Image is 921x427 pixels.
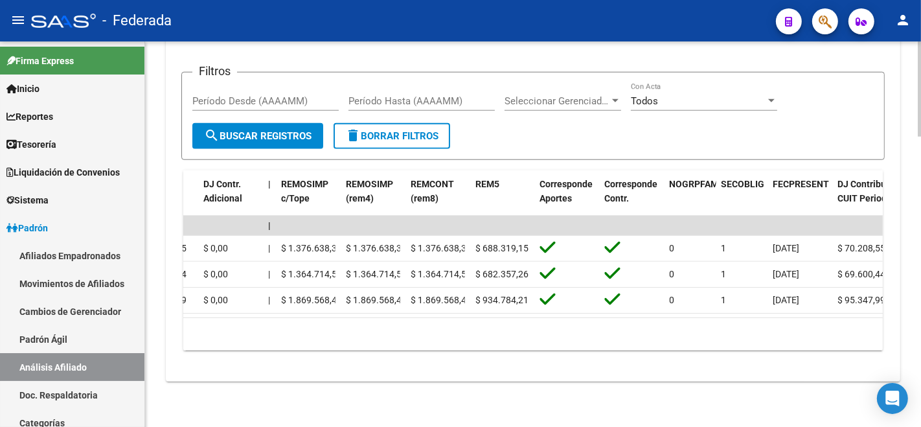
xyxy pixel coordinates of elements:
span: 1 [722,269,727,279]
span: NOGRPFAM [670,179,719,189]
span: $ 1.376.638,30 [281,243,342,253]
span: Firma Express [6,54,74,68]
span: $ 1.364.714,52 [346,269,407,279]
span: $ 0,00 [203,243,228,253]
span: | [268,243,270,253]
mat-icon: delete [345,128,361,143]
span: $ 1.869.568,42 [281,295,342,305]
datatable-header-cell: Corresponde Aportes [535,170,600,227]
span: Inicio [6,82,40,96]
datatable-header-cell: SECOBLIG [716,170,768,227]
span: 0 [670,269,675,279]
span: Buscar Registros [204,130,312,142]
datatable-header-cell: REMOSIMP (rem4) [341,170,405,227]
datatable-header-cell: NOGRPFAM [665,170,716,227]
span: FECPRESENT [773,179,830,189]
span: 0 [670,295,675,305]
span: REM5 [475,179,499,189]
span: $ 69.600,44 [838,269,886,279]
datatable-header-cell: REMCONT (rem8) [405,170,470,227]
span: Tesorería [6,137,56,152]
span: | [268,220,271,231]
span: $ 682.357,26 [475,269,529,279]
span: 0 [670,243,675,253]
span: [DATE] [773,295,800,305]
div: Open Intercom Messenger [877,383,908,414]
datatable-header-cell: FECPRESENT [768,170,833,227]
span: REMOSIMP (rem4) [346,179,393,204]
span: DJ Contribución CUIT Periodo [838,179,904,204]
span: $ 0,00 [203,295,228,305]
span: 1 [722,295,727,305]
span: | [268,295,270,305]
mat-icon: menu [10,12,26,28]
span: REMCONT (rem8) [411,179,454,204]
span: $ 688.319,15 [475,243,529,253]
span: $ 1.364.714,52 [281,269,342,279]
span: DJ Contr. Adicional [203,179,242,204]
span: REMOSIMP c/Tope [281,179,328,204]
datatable-header-cell: REM5 [470,170,535,227]
span: [DATE] [773,269,800,279]
span: Liquidación de Convenios [6,165,120,179]
span: | [268,179,271,189]
datatable-header-cell: DJ Contribución CUIT Periodo [833,170,911,227]
button: Buscar Registros [192,123,323,149]
span: $ 0,00 [203,269,228,279]
span: - Federada [102,6,172,35]
mat-icon: person [895,12,911,28]
span: Corresponde Contr. [605,179,658,204]
h3: Filtros [192,62,237,80]
datatable-header-cell: DJ Contr. Adicional [198,170,263,227]
span: 1 [722,243,727,253]
span: [DATE] [773,243,800,253]
span: Corresponde Aportes [540,179,593,204]
span: Padrón [6,221,48,235]
datatable-header-cell: REMOSIMP c/Tope [276,170,341,227]
span: | [268,269,270,279]
span: $ 1.869.568,42 [411,295,472,305]
span: Sistema [6,193,49,207]
span: $ 95.347,99 [838,295,886,305]
span: SECOBLIG [722,179,765,189]
span: Todos [631,95,658,107]
mat-icon: search [204,128,220,143]
button: Borrar Filtros [334,123,450,149]
span: $ 1.364.714,52 [411,269,472,279]
span: Borrar Filtros [345,130,438,142]
span: $ 1.376.638,30 [346,243,407,253]
span: $ 70.208,55 [838,243,886,253]
span: Seleccionar Gerenciador [505,95,609,107]
span: $ 934.784,21 [475,295,529,305]
datatable-header-cell: | [263,170,276,227]
span: $ 1.376.638,30 [411,243,472,253]
span: Reportes [6,110,53,124]
datatable-header-cell: Corresponde Contr. [600,170,665,227]
span: $ 1.869.568,42 [346,295,407,305]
